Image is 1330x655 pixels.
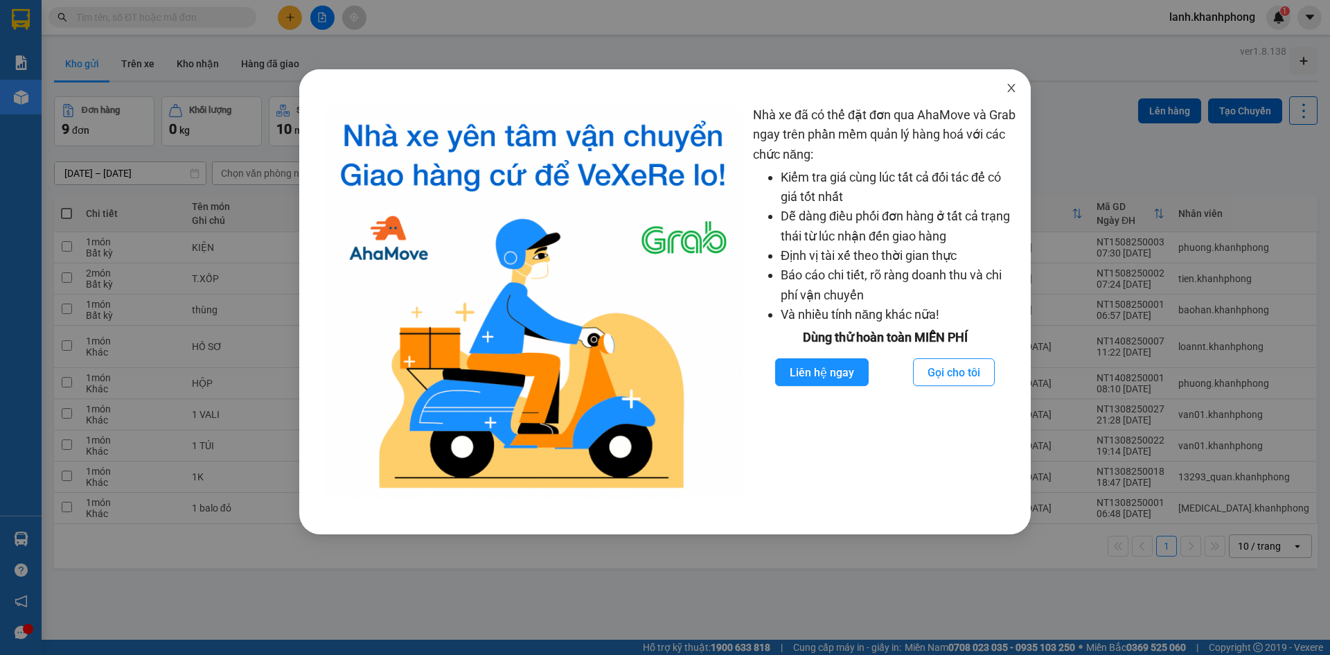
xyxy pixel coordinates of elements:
[775,358,869,386] button: Liên hệ ngay
[753,328,1017,347] div: Dùng thử hoàn toàn MIỄN PHÍ
[790,364,854,381] span: Liên hệ ngay
[913,358,995,386] button: Gọi cho tôi
[1006,82,1017,94] span: close
[781,207,1017,246] li: Dễ dàng điều phối đơn hàng ở tất cả trạng thái từ lúc nhận đến giao hàng
[781,246,1017,265] li: Định vị tài xế theo thời gian thực
[928,364,980,381] span: Gọi cho tôi
[781,265,1017,305] li: Báo cáo chi tiết, rõ ràng doanh thu và chi phí vận chuyển
[781,168,1017,207] li: Kiểm tra giá cùng lúc tất cả đối tác để có giá tốt nhất
[753,105,1017,500] div: Nhà xe đã có thể đặt đơn qua AhaMove và Grab ngay trên phần mềm quản lý hàng hoá với các chức năng:
[992,69,1031,108] button: Close
[324,105,742,500] img: logo
[781,305,1017,324] li: Và nhiều tính năng khác nữa!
